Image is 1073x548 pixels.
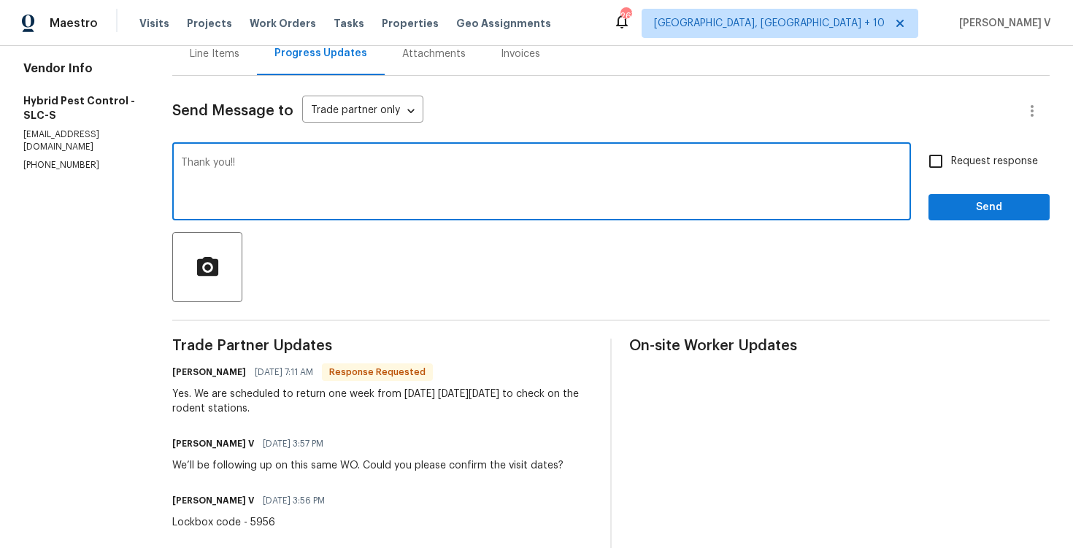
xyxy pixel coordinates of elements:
[139,16,169,31] span: Visits
[172,387,593,416] div: Yes. We are scheduled to return one week from [DATE] [DATE][DATE] to check on the rodent stations.
[456,16,551,31] span: Geo Assignments
[501,47,540,61] div: Invoices
[187,16,232,31] span: Projects
[928,194,1050,221] button: Send
[629,339,1050,353] span: On-site Worker Updates
[23,128,137,153] p: [EMAIL_ADDRESS][DOMAIN_NAME]
[23,93,137,123] h5: Hybrid Pest Control - SLC-S
[382,16,439,31] span: Properties
[654,16,885,31] span: [GEOGRAPHIC_DATA], [GEOGRAPHIC_DATA] + 10
[255,365,313,379] span: [DATE] 7:11 AM
[172,436,254,451] h6: [PERSON_NAME] V
[23,61,137,76] h4: Vendor Info
[402,47,466,61] div: Attachments
[940,198,1038,217] span: Send
[263,493,325,508] span: [DATE] 3:56 PM
[50,16,98,31] span: Maestro
[274,46,367,61] div: Progress Updates
[302,99,423,123] div: Trade partner only
[172,515,334,530] div: Lockbox code - 5956
[951,154,1038,169] span: Request response
[23,159,137,171] p: [PHONE_NUMBER]
[172,458,564,473] div: We’ll be following up on this same WO. Could you please confirm the visit dates?
[620,9,631,23] div: 267
[172,365,246,379] h6: [PERSON_NAME]
[250,16,316,31] span: Work Orders
[172,493,254,508] h6: [PERSON_NAME] V
[953,16,1051,31] span: [PERSON_NAME] V
[263,436,323,451] span: [DATE] 3:57 PM
[172,104,293,118] span: Send Message to
[334,18,364,28] span: Tasks
[181,158,902,209] textarea: Thank you!!
[172,339,593,353] span: Trade Partner Updates
[323,365,431,379] span: Response Requested
[190,47,239,61] div: Line Items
